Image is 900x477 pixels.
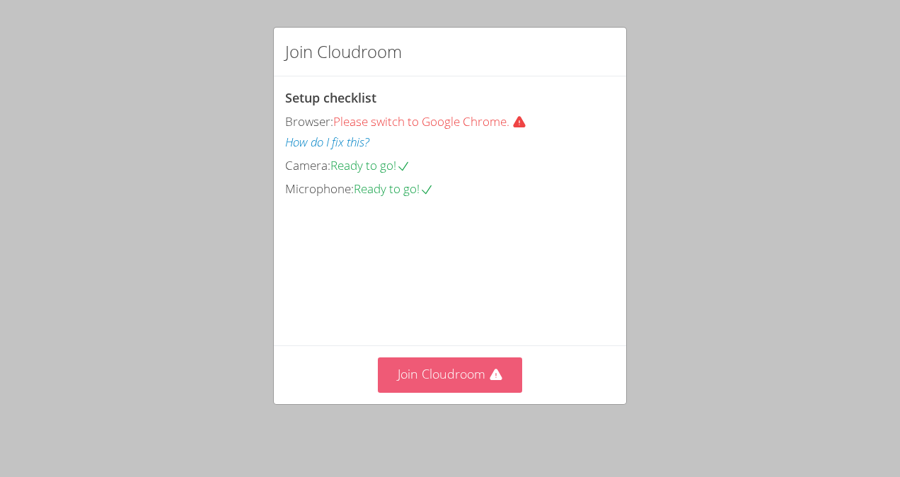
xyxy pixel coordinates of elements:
h2: Join Cloudroom [285,39,402,64]
button: How do I fix this? [285,132,369,153]
span: Microphone: [285,180,354,197]
span: Setup checklist [285,89,376,106]
span: Please switch to Google Chrome. [333,113,532,130]
span: Ready to go! [354,180,434,197]
span: Browser: [285,113,333,130]
span: Ready to go! [330,157,410,173]
span: Camera: [285,157,330,173]
button: Join Cloudroom [378,357,523,392]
